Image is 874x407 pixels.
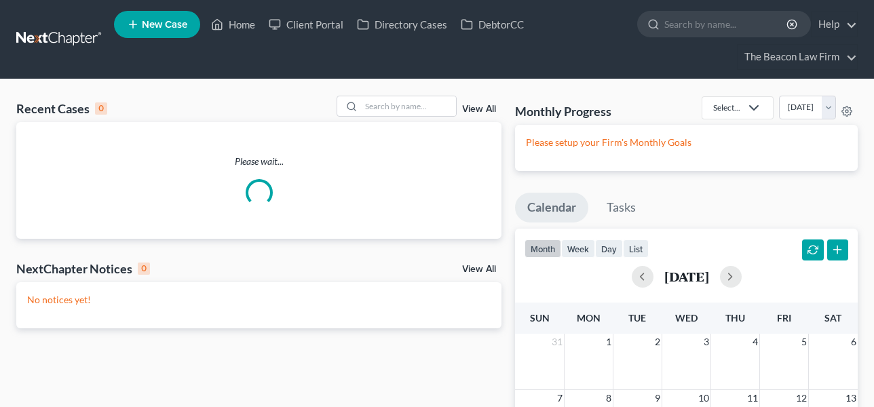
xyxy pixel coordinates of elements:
[594,193,648,222] a: Tasks
[628,312,646,324] span: Tue
[142,20,187,30] span: New Case
[350,12,454,37] a: Directory Cases
[824,312,841,324] span: Sat
[702,334,710,350] span: 3
[462,265,496,274] a: View All
[664,12,788,37] input: Search by name...
[675,312,698,324] span: Wed
[454,12,531,37] a: DebtorCC
[515,193,588,222] a: Calendar
[525,239,561,258] button: month
[95,102,107,115] div: 0
[746,390,759,406] span: 11
[777,312,791,324] span: Fri
[605,390,613,406] span: 8
[16,155,501,168] p: Please wait...
[262,12,350,37] a: Client Portal
[561,239,595,258] button: week
[751,334,759,350] span: 4
[664,269,709,284] h2: [DATE]
[530,312,550,324] span: Sun
[577,312,601,324] span: Mon
[204,12,262,37] a: Home
[844,390,858,406] span: 13
[515,103,611,119] h3: Monthly Progress
[800,334,808,350] span: 5
[462,104,496,114] a: View All
[16,100,107,117] div: Recent Cases
[16,260,150,277] div: NextChapter Notices
[653,390,662,406] span: 9
[713,102,740,113] div: Select...
[138,263,150,275] div: 0
[27,293,491,307] p: No notices yet!
[725,312,745,324] span: Thu
[595,239,623,258] button: day
[556,390,564,406] span: 7
[795,390,808,406] span: 12
[738,45,857,69] a: The Beacon Law Firm
[526,136,847,149] p: Please setup your Firm's Monthly Goals
[623,239,649,258] button: list
[605,334,613,350] span: 1
[361,96,456,116] input: Search by name...
[550,334,564,350] span: 31
[697,390,710,406] span: 10
[850,334,858,350] span: 6
[653,334,662,350] span: 2
[812,12,857,37] a: Help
